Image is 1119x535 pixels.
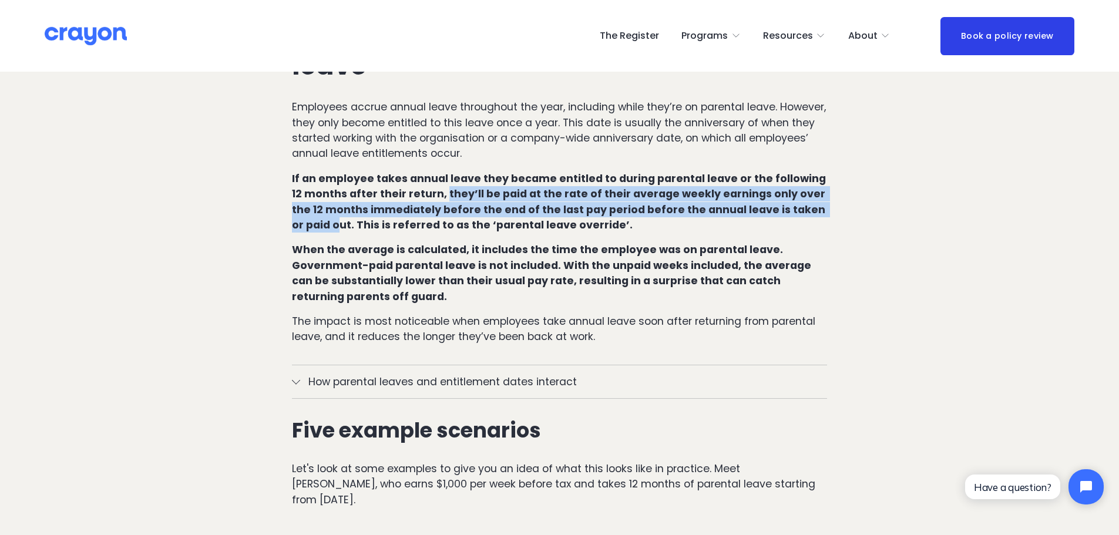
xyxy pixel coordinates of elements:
iframe: Tidio Chat [955,459,1114,514]
span: Programs [681,28,728,45]
p: The impact is most noticeable when employees take annual leave soon after returning from parental... [292,314,827,345]
a: The Register [600,26,659,45]
a: folder dropdown [681,26,741,45]
p: Let's look at some examples to give you an idea of what this looks like in practice. Meet [PERSON... [292,461,827,507]
strong: If an employee takes annual leave they became entitled to during parental leave or the following ... [292,171,828,232]
a: Book a policy review [940,17,1074,55]
strong: Five example scenarios [292,416,541,445]
p: Employees accrue annual leave throughout the year, including while they’re on parental leave. How... [292,99,827,161]
strong: When the average is calculated, it includes the time the employee was on parental leave. Governme... [292,243,814,303]
span: How parental leaves and entitlement dates interact [300,374,827,389]
span: About [848,28,878,45]
span: Resources [763,28,813,45]
button: How parental leaves and entitlement dates interact [292,365,827,398]
a: folder dropdown [848,26,891,45]
img: Crayon [45,26,127,46]
a: folder dropdown [763,26,826,45]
